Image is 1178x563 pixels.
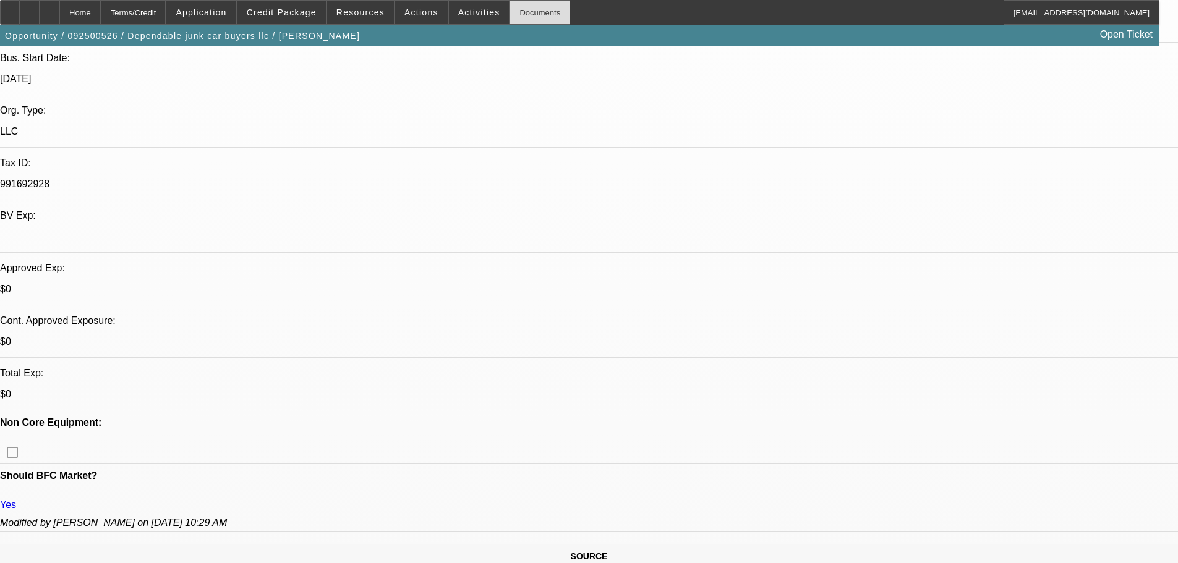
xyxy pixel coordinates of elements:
[5,31,360,41] span: Opportunity / 092500526 / Dependable junk car buyers llc / [PERSON_NAME]
[247,7,317,17] span: Credit Package
[395,1,448,24] button: Actions
[404,7,438,17] span: Actions
[458,7,500,17] span: Activities
[1095,24,1158,45] a: Open Ticket
[327,1,394,24] button: Resources
[449,1,510,24] button: Activities
[571,551,608,561] span: SOURCE
[166,1,236,24] button: Application
[336,7,385,17] span: Resources
[237,1,326,24] button: Credit Package
[176,7,226,17] span: Application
